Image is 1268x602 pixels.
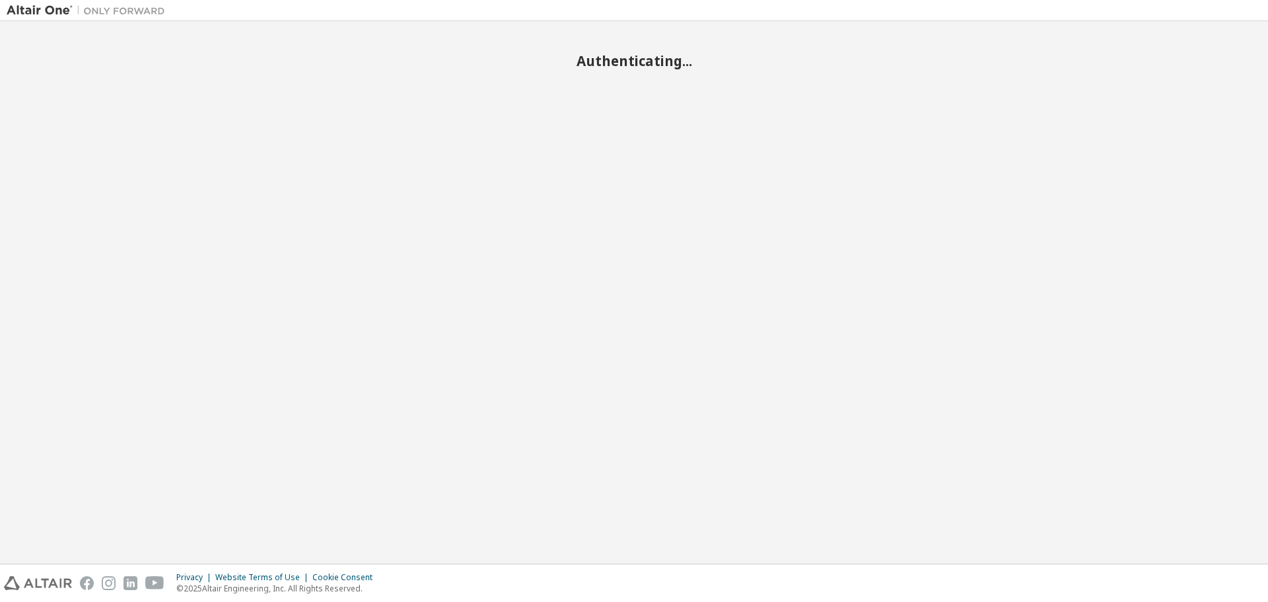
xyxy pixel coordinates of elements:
p: © 2025 Altair Engineering, Inc. All Rights Reserved. [176,583,380,594]
div: Privacy [176,572,215,583]
div: Website Terms of Use [215,572,312,583]
img: linkedin.svg [123,576,137,590]
img: instagram.svg [102,576,116,590]
div: Cookie Consent [312,572,380,583]
h2: Authenticating... [7,52,1261,69]
img: youtube.svg [145,576,164,590]
img: facebook.svg [80,576,94,590]
img: altair_logo.svg [4,576,72,590]
img: Altair One [7,4,172,17]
